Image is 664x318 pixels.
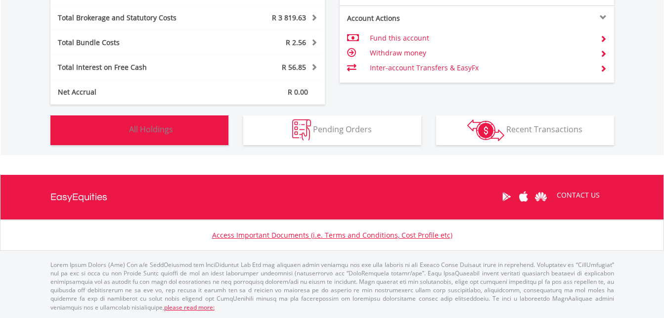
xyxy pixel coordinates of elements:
[370,31,592,46] td: Fund this account
[498,181,515,212] a: Google Play
[50,62,211,72] div: Total Interest on Free Cash
[50,13,211,23] div: Total Brokerage and Statutory Costs
[370,46,592,60] td: Withdraw money
[286,38,306,47] span: R 2.56
[288,87,308,97] span: R 0.00
[50,261,614,312] p: Lorem Ipsum Dolors (Ame) Con a/e SeddOeiusmod tem InciDiduntut Lab Etd mag aliquaen admin veniamq...
[467,119,504,141] img: transactions-zar-wht.png
[506,124,582,135] span: Recent Transactions
[550,181,607,209] a: CONTACT US
[50,38,211,48] div: Total Bundle Costs
[313,124,372,135] span: Pending Orders
[106,119,127,141] img: holdings-wht.png
[436,115,614,145] button: Recent Transactions
[272,13,306,22] span: R 3 819.63
[292,119,311,141] img: pending_instructions-wht.png
[515,181,532,212] a: Apple
[370,60,592,75] td: Inter-account Transfers & EasyFx
[50,87,211,97] div: Net Accrual
[243,115,421,145] button: Pending Orders
[212,230,452,240] a: Access Important Documents (i.e. Terms and Conditions, Cost Profile etc)
[340,13,477,23] div: Account Actions
[282,62,306,72] span: R 56.85
[50,115,228,145] button: All Holdings
[129,124,173,135] span: All Holdings
[164,303,215,312] a: please read more:
[50,175,107,219] a: EasyEquities
[532,181,550,212] a: Huawei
